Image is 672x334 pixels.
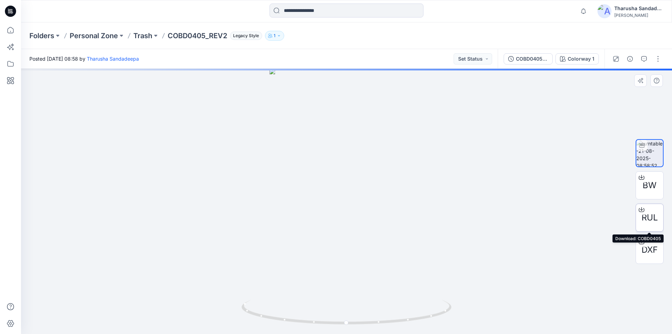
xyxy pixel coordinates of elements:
[29,55,139,62] span: Posted [DATE] 08:58 by
[642,211,658,224] span: RUL
[274,32,275,40] p: 1
[168,31,227,41] p: COBD0405_REV2
[230,32,262,40] span: Legacy Style
[568,55,594,63] div: Colorway 1
[504,53,553,64] button: COBD0405_REV2
[555,53,599,64] button: Colorway 1
[614,13,663,18] div: [PERSON_NAME]
[516,55,548,63] div: COBD0405_REV2
[624,53,636,64] button: Details
[29,31,54,41] a: Folders
[614,4,663,13] div: Tharusha Sandadeepa
[87,56,139,62] a: Tharusha Sandadeepa
[133,31,152,41] a: Trash
[265,31,284,41] button: 1
[227,31,262,41] button: Legacy Style
[642,244,658,256] span: DXF
[643,179,657,192] span: BW
[597,4,611,18] img: avatar
[636,140,663,166] img: turntable-21-08-2025-08:58:52
[70,31,118,41] a: Personal Zone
